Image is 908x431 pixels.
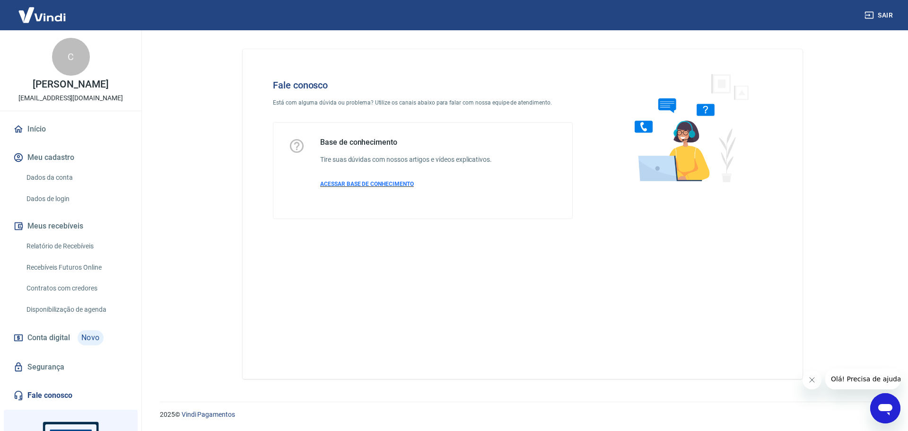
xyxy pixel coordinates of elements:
[320,138,492,147] h5: Base de conhecimento
[160,410,885,420] p: 2025 ©
[6,7,79,14] span: Olá! Precisa de ajuda?
[11,0,73,29] img: Vindi
[23,168,130,187] a: Dados da conta
[320,181,414,187] span: ACESSAR BASE DE CONHECIMENTO
[11,385,130,406] a: Fale conosco
[320,155,492,165] h6: Tire suas dúvidas com nossos artigos e vídeos explicativos.
[11,326,130,349] a: Conta digitalNovo
[78,330,104,345] span: Novo
[11,216,130,237] button: Meus recebíveis
[11,357,130,378] a: Segurança
[320,180,492,188] a: ACESSAR BASE DE CONHECIMENTO
[23,189,130,209] a: Dados de login
[23,237,130,256] a: Relatório de Recebíveis
[803,370,821,389] iframe: Fechar mensagem
[870,393,900,423] iframe: Botão para abrir a janela de mensagens
[11,147,130,168] button: Meu cadastro
[11,119,130,140] a: Início
[23,279,130,298] a: Contratos com credores
[182,411,235,418] a: Vindi Pagamentos
[23,258,130,277] a: Recebíveis Futuros Online
[616,64,760,191] img: Fale conosco
[52,38,90,76] div: C
[27,331,70,344] span: Conta digital
[273,98,573,107] p: Está com alguma dúvida ou problema? Utilize os canais abaixo para falar com nossa equipe de atend...
[273,79,573,91] h4: Fale conosco
[33,79,108,89] p: [PERSON_NAME]
[825,369,900,389] iframe: Mensagem da empresa
[863,7,897,24] button: Sair
[23,300,130,319] a: Disponibilização de agenda
[18,93,123,103] p: [EMAIL_ADDRESS][DOMAIN_NAME]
